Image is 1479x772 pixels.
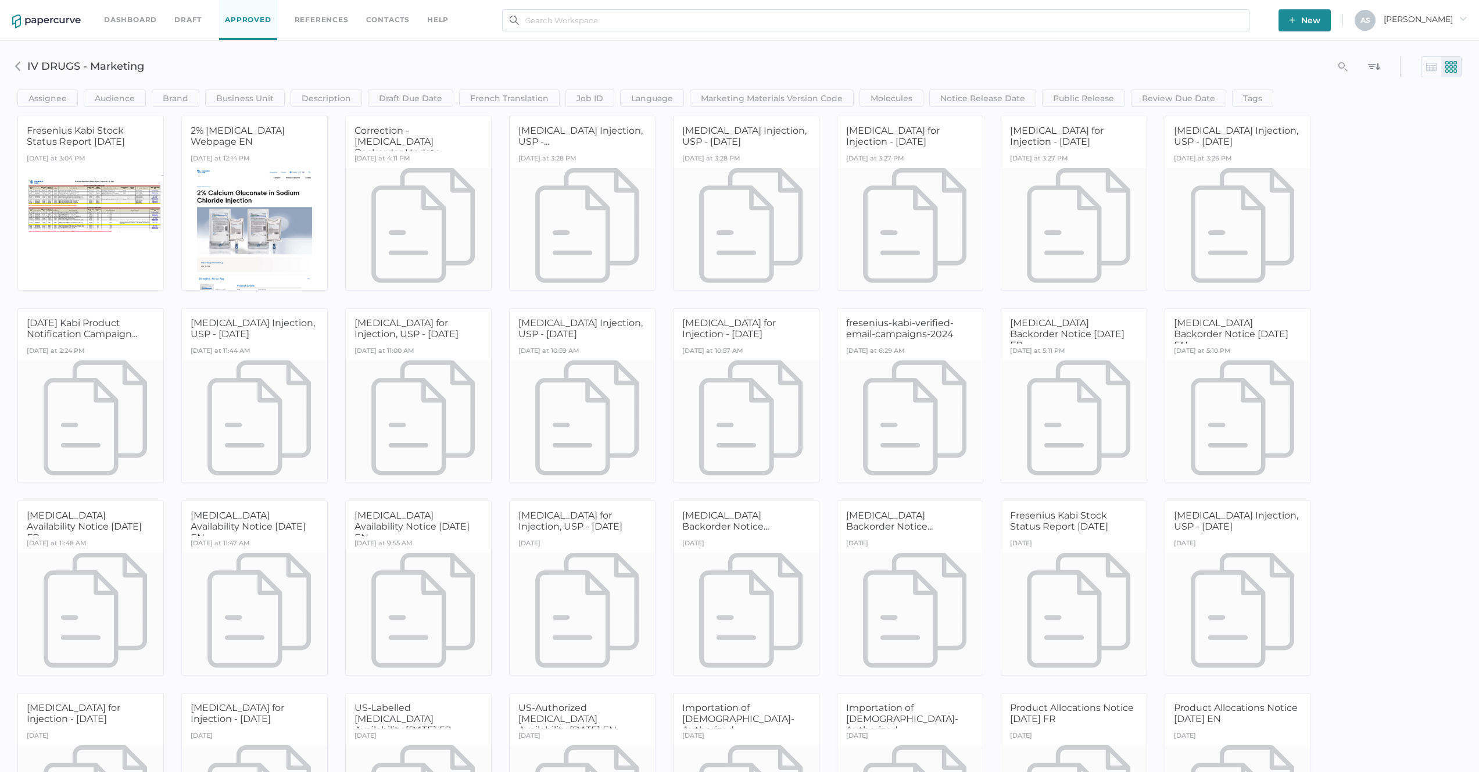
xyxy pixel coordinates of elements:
[682,728,704,745] div: [DATE]
[1010,344,1065,360] div: [DATE] at 5:11 PM
[1174,344,1231,360] div: [DATE] at 5:10 PM
[27,125,125,147] span: Fresenius Kabi Stock Status Report [DATE]
[1232,90,1273,107] button: Tags
[518,317,643,339] span: [MEDICAL_DATA] Injection, USP - [DATE]
[510,16,519,25] img: search.bf03fe8b.svg
[1131,90,1226,107] button: Review Due Date
[1142,90,1215,106] span: Review Due Date
[682,125,807,147] span: [MEDICAL_DATA] Injection, USP - [DATE]
[291,90,362,107] button: Description
[631,90,673,106] span: Language
[620,90,684,107] button: Language
[1010,317,1125,351] span: [MEDICAL_DATA] Backorder Notice [DATE] FR
[27,60,1015,73] h3: IV DRUGS - Marketing
[1368,60,1380,72] img: sort_icon
[1243,90,1262,106] span: Tags
[427,13,449,26] div: help
[682,536,704,553] div: [DATE]
[860,90,923,107] button: Molecules
[846,317,954,339] span: fresenius-kabi-verified-email-campaigns-2024
[95,90,135,106] span: Audience
[682,702,794,746] span: Importation of [DEMOGRAPHIC_DATA]-Authorized [MEDICAL_DATA]...
[13,62,23,71] img: XASAF+g4Z51Wu6mYVMFQmC4SJJkn52YCxeJ13i3apR5QvEYKxDChqssPZdFsnwcCNBzyW2MeRDXBrBOCs+gZ7YR4YN7M4TyPI...
[1426,61,1437,73] img: table-view.2010dd40.svg
[27,510,142,543] span: [MEDICAL_DATA] Availability Notice [DATE] FR
[565,90,614,107] button: Job ID
[502,9,1249,31] input: Search Workspace
[929,90,1036,107] button: Notice Release Date
[191,317,315,339] span: [MEDICAL_DATA] Injection, USP - [DATE]
[1042,90,1125,107] button: Public Release
[354,151,410,168] div: [DATE] at 4:11 PM
[354,344,414,360] div: [DATE] at 11:00 AM
[1174,317,1288,351] span: [MEDICAL_DATA] Backorder Notice [DATE] EN
[191,344,250,360] div: [DATE] at 11:44 AM
[354,702,452,735] span: US-Labelled [MEDICAL_DATA] Availability [DATE] FR
[846,344,905,360] div: [DATE] at 6:29 AM
[1174,510,1298,532] span: [MEDICAL_DATA] Injection, USP - [DATE]
[1360,16,1370,24] span: A S
[368,90,453,107] button: Draft Due Date
[518,728,540,745] div: [DATE]
[682,510,769,532] span: [MEDICAL_DATA] Backorder Notice...
[518,536,540,553] div: [DATE]
[191,702,284,724] span: [MEDICAL_DATA] for Injection - [DATE]
[576,90,603,106] span: Job ID
[846,151,904,168] div: [DATE] at 3:27 PM
[518,702,617,735] span: US-Authorized [MEDICAL_DATA] Availability [DATE] EN
[470,90,549,106] span: French Translation
[846,536,868,553] div: [DATE]
[1053,90,1114,106] span: Public Release
[846,510,933,532] span: [MEDICAL_DATA] Backorder Notice...
[354,536,413,553] div: [DATE] at 9:55 AM
[27,344,85,360] div: [DATE] at 2:24 PM
[1289,9,1320,31] span: New
[1289,17,1295,23] img: plus-white.e19ec114.svg
[205,90,285,107] button: Business Unit
[12,15,81,28] img: papercurve-logo-colour.7244d18c.svg
[871,90,912,106] span: Molecules
[302,90,351,106] span: Description
[518,125,643,147] span: [MEDICAL_DATA] Injection, USP -...
[1459,15,1467,23] i: arrow_right
[354,728,377,745] div: [DATE]
[191,728,213,745] div: [DATE]
[191,151,250,168] div: [DATE] at 12:14 PM
[1010,702,1134,724] span: Product Allocations Notice [DATE] FR
[1338,62,1348,72] i: search_left
[1174,125,1298,147] span: [MEDICAL_DATA] Injection, USP - [DATE]
[27,317,137,339] span: [DATE] Kabi Product Notification Campaign...
[518,510,622,532] span: [MEDICAL_DATA] for Injection, USP - [DATE]
[17,90,78,107] button: Assignee
[1384,14,1467,24] span: [PERSON_NAME]
[366,13,410,26] a: Contacts
[1174,536,1196,553] div: [DATE]
[1174,151,1232,168] div: [DATE] at 3:26 PM
[701,90,843,106] span: Marketing Materials Version Code
[518,344,579,360] div: [DATE] at 10:59 AM
[682,344,743,360] div: [DATE] at 10:57 AM
[28,90,67,106] span: Assignee
[191,510,306,543] span: [MEDICAL_DATA] Availability Notice [DATE] EN
[846,125,940,147] span: [MEDICAL_DATA] for Injection - [DATE]
[518,151,576,168] div: [DATE] at 3:28 PM
[1279,9,1331,31] button: New
[690,90,854,107] button: Marketing Materials Version Code
[379,90,442,106] span: Draft Due Date
[354,125,446,158] span: Correction - [MEDICAL_DATA] Backorder Update...
[27,702,120,724] span: [MEDICAL_DATA] for Injection - [DATE]
[1010,536,1032,553] div: [DATE]
[27,728,49,745] div: [DATE]
[174,13,202,26] a: Draft
[104,13,157,26] a: Dashboard
[84,90,146,107] button: Audience
[1010,728,1032,745] div: [DATE]
[216,90,274,106] span: Business Unit
[459,90,560,107] button: French Translation
[191,125,285,147] span: 2% [MEDICAL_DATA] Webpage EN
[1010,125,1104,147] span: [MEDICAL_DATA] for Injection - [DATE]
[163,90,188,106] span: Brand
[152,90,199,107] button: Brand
[1445,61,1457,73] img: thumb-nail-view-green.8bd57d9d.svg
[295,13,349,26] a: References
